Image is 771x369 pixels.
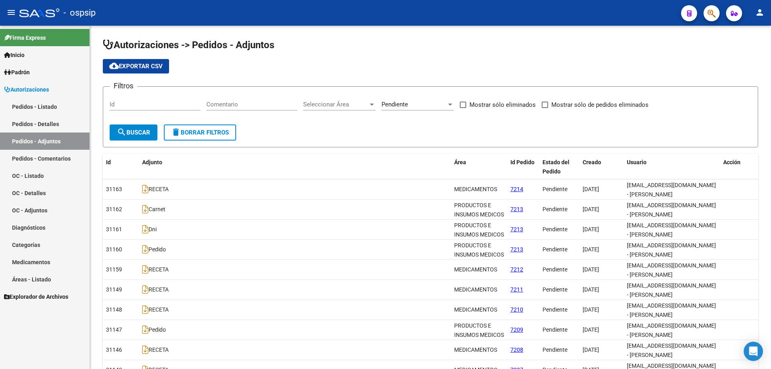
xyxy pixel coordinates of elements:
[454,159,466,165] span: Área
[454,347,497,353] span: MEDICAMENTOS
[142,185,448,194] div: RECETA
[106,325,136,334] div: 31147
[510,206,523,212] span: 7213
[510,186,523,192] span: 7214
[627,282,716,298] span: [EMAIL_ADDRESS][DOMAIN_NAME] - [PERSON_NAME]
[106,245,136,254] div: 31160
[6,8,16,17] mat-icon: menu
[454,266,497,273] span: MEDICAMENTOS
[109,63,163,70] span: Exportar CSV
[106,285,136,294] div: 31149
[543,325,576,334] div: Pendiente
[627,302,716,318] span: [EMAIL_ADDRESS][DOMAIN_NAME] - [PERSON_NAME]
[106,185,136,194] div: 31163
[543,345,576,355] div: Pendiente
[106,225,136,234] div: 31161
[543,225,576,234] div: Pendiente
[142,205,448,214] div: Carnet
[4,292,68,301] span: Explorador de Archivos
[583,246,599,253] span: [DATE]
[579,154,624,180] datatable-header-cell: Creado
[723,159,740,165] span: Acción
[624,154,720,180] datatable-header-cell: Usuario
[454,322,504,338] span: PRODUCTOS E INSUMOS MEDICOS
[755,8,765,17] mat-icon: person
[543,159,569,175] span: Estado del Pedido
[454,306,497,313] span: MEDICAMENTOS
[106,265,136,274] div: 31159
[454,242,504,258] span: PRODUCTOS E INSUMOS MEDICOS
[583,266,599,273] span: [DATE]
[627,182,716,198] span: [EMAIL_ADDRESS][DOMAIN_NAME] - [PERSON_NAME]
[451,154,507,180] datatable-header-cell: Área
[543,205,576,214] div: Pendiente
[583,186,599,192] span: [DATE]
[543,185,576,194] div: Pendiente
[63,4,96,22] span: - ospsip
[303,101,368,108] span: Seleccionar Área
[583,206,599,212] span: [DATE]
[543,265,576,274] div: Pendiente
[510,306,523,313] span: 7210
[103,154,139,180] datatable-header-cell: Id
[142,285,448,294] div: RECETA
[103,39,274,51] span: Autorizaciones -> Pedidos - Adjuntos
[106,159,111,165] span: Id
[103,59,169,73] button: Exportar CSV
[106,305,136,314] div: 31148
[4,85,49,94] span: Autorizaciones
[110,80,137,92] h3: Filtros
[110,124,157,141] button: Buscar
[117,127,126,137] mat-icon: search
[171,127,181,137] mat-icon: delete
[4,51,24,59] span: Inicio
[142,305,448,314] div: RECETA
[164,124,236,141] button: Borrar Filtros
[142,325,448,334] div: Pedido
[4,33,46,42] span: Firma Express
[583,226,599,232] span: [DATE]
[117,129,150,136] span: Buscar
[142,245,448,254] div: Pedido
[510,246,523,253] span: 7213
[510,347,523,353] span: 7208
[744,342,763,361] div: Open Intercom Messenger
[106,345,136,355] div: 31146
[551,100,649,110] span: Mostrar sólo de pedidos eliminados
[510,266,523,273] span: 7212
[510,226,523,232] span: 7213
[627,159,647,165] span: Usuario
[507,154,539,180] datatable-header-cell: Id Pedido
[627,222,716,238] span: [EMAIL_ADDRESS][DOMAIN_NAME] - [PERSON_NAME]
[627,342,716,358] span: [EMAIL_ADDRESS][DOMAIN_NAME] - [PERSON_NAME]
[454,202,504,218] span: PRODUCTOS E INSUMOS MEDICOS
[583,159,601,165] span: Creado
[469,100,536,110] span: Mostrar sólo eliminados
[627,322,716,338] span: [EMAIL_ADDRESS][DOMAIN_NAME] - [PERSON_NAME]
[106,205,136,214] div: 31162
[720,154,758,180] datatable-header-cell: Acción
[142,345,448,355] div: RECETA
[454,286,497,293] span: MEDICAMENTOS
[539,154,579,180] datatable-header-cell: Estado del Pedido
[109,61,119,71] mat-icon: cloud_download
[142,159,162,165] span: Adjunto
[454,222,504,238] span: PRODUCTOS E INSUMOS MEDICOS
[627,202,716,218] span: [EMAIL_ADDRESS][DOMAIN_NAME] - [PERSON_NAME]
[583,286,599,293] span: [DATE]
[4,68,30,77] span: Padrón
[543,305,576,314] div: Pendiente
[627,262,716,278] span: [EMAIL_ADDRESS][DOMAIN_NAME] - [PERSON_NAME]
[627,242,716,258] span: [EMAIL_ADDRESS][DOMAIN_NAME] - [PERSON_NAME]
[139,154,451,180] datatable-header-cell: Adjunto
[454,186,497,192] span: MEDICAMENTOS
[583,347,599,353] span: [DATE]
[543,245,576,254] div: Pendiente
[510,326,523,333] span: 7209
[142,225,448,234] div: Dni
[543,285,576,294] div: Pendiente
[510,286,523,293] span: 7211
[583,306,599,313] span: [DATE]
[381,101,408,108] span: Pendiente
[171,129,229,136] span: Borrar Filtros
